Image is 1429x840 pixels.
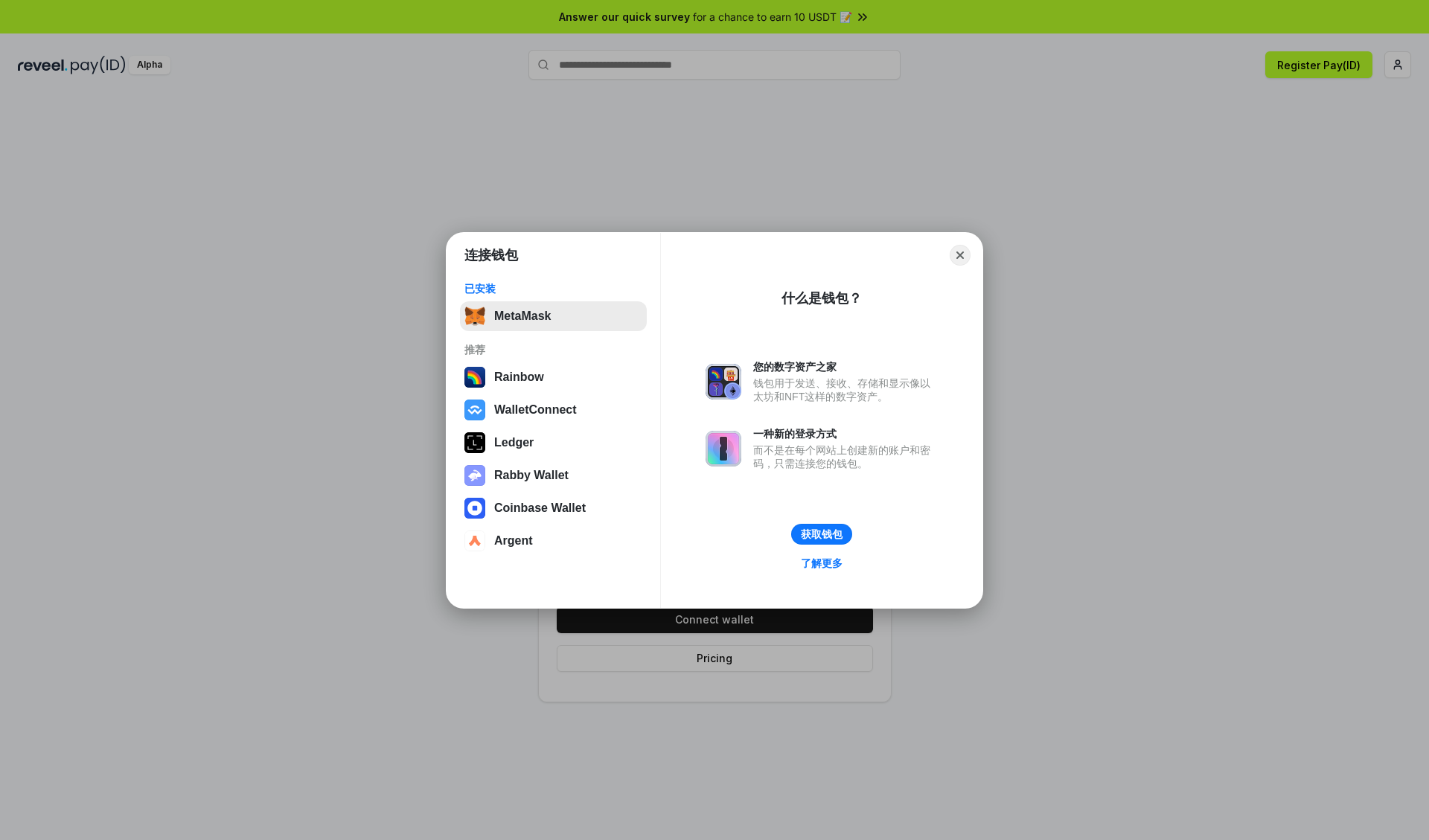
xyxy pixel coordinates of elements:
[464,400,485,420] img: svg+xml,%3Csvg%20width%3D%2228%22%20height%3D%2228%22%20viewBox%3D%220%200%2028%2028%22%20fill%3D...
[464,343,642,356] div: 推荐
[801,557,843,570] div: 了解更多
[460,461,647,490] button: Rabby Wallet
[460,428,647,458] button: Ledger
[792,554,851,573] a: 了解更多
[706,431,741,467] img: svg+xml,%3Csvg%20xmlns%3D%22http%3A%2F%2Fwww.w3.org%2F2000%2Fsvg%22%20fill%3D%22none%22%20viewBox...
[494,534,533,548] div: Argent
[494,371,544,384] div: Rainbow
[460,395,647,425] button: WalletConnect
[753,360,938,373] div: 您的数字资产之家
[464,432,485,453] img: svg+xml,%3Csvg%20xmlns%3D%22http%3A%2F%2Fwww.w3.org%2F2000%2Fsvg%22%20width%3D%2228%22%20height%3...
[801,528,843,541] div: 获取钱包
[791,524,852,545] button: 获取钱包
[464,498,485,519] img: svg+xml,%3Csvg%20width%3D%2228%22%20height%3D%2228%22%20viewBox%3D%220%200%2028%2028%22%20fill%3D...
[753,376,938,403] div: 钱包用于发送、接收、存储和显示像以太坊和NFT这样的数字资产。
[494,403,577,417] div: WalletConnect
[460,493,647,523] button: Coinbase Wallet
[950,245,971,266] button: Close
[753,443,938,470] div: 而不是在每个网站上创建新的账户和密码，只需连接您的钱包。
[460,301,647,331] button: MetaMask
[464,282,642,295] div: 已安装
[494,501,586,515] div: Coinbase Wallet
[494,436,534,449] div: Ledger
[706,364,741,400] img: svg+xml,%3Csvg%20xmlns%3D%22http%3A%2F%2Fwww.w3.org%2F2000%2Fsvg%22%20fill%3D%22none%22%20viewBox...
[464,465,485,486] img: svg+xml,%3Csvg%20xmlns%3D%22http%3A%2F%2Fwww.w3.org%2F2000%2Fsvg%22%20fill%3D%22none%22%20viewBox...
[494,469,569,482] div: Rabby Wallet
[753,427,938,440] div: 一种新的登录方式
[494,310,551,323] div: MetaMask
[781,289,862,307] div: 什么是钱包？
[460,362,647,392] button: Rainbow
[464,367,485,388] img: svg+xml,%3Csvg%20width%3D%22120%22%20height%3D%22120%22%20viewBox%3D%220%200%20120%20120%22%20fil...
[460,526,647,556] button: Argent
[464,246,518,264] h1: 连接钱包
[464,306,485,327] img: svg+xml,%3Csvg%20fill%3D%22none%22%20height%3D%2233%22%20viewBox%3D%220%200%2035%2033%22%20width%...
[464,530,485,551] img: svg+xml,%3Csvg%20width%3D%2228%22%20height%3D%2228%22%20viewBox%3D%220%200%2028%2028%22%20fill%3D...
